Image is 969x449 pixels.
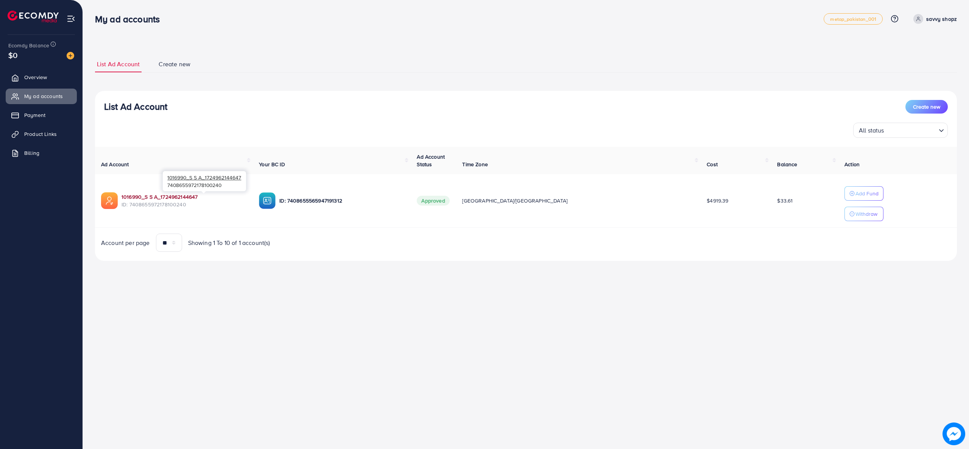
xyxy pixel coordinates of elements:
[844,161,860,168] span: Action
[943,422,965,445] img: image
[24,111,45,119] span: Payment
[462,197,567,204] span: [GEOGRAPHIC_DATA]/[GEOGRAPHIC_DATA]
[777,197,793,204] span: $33.61
[97,60,140,69] span: List Ad Account
[188,239,270,247] span: Showing 1 To 10 of 1 account(s)
[844,207,883,221] button: Withdraw
[24,73,47,81] span: Overview
[886,123,936,136] input: Search for option
[824,13,883,25] a: metap_pakistan_001
[122,201,247,208] span: ID: 7408655972178100240
[67,14,75,23] img: menu
[104,101,167,112] h3: List Ad Account
[6,126,77,142] a: Product Links
[417,196,449,206] span: Approved
[24,149,39,157] span: Billing
[777,161,797,168] span: Balance
[844,186,883,201] button: Add Fund
[8,42,49,49] span: Ecomdy Balance
[417,153,445,168] span: Ad Account Status
[855,209,877,218] p: Withdraw
[462,161,488,168] span: Time Zone
[101,192,118,209] img: ic-ads-acc.e4c84228.svg
[830,17,876,22] span: metap_pakistan_001
[279,196,405,205] p: ID: 7408655565947191312
[8,11,59,22] img: logo
[910,14,957,24] a: savvy shopz
[259,161,285,168] span: Your BC ID
[855,189,879,198] p: Add Fund
[259,192,276,209] img: ic-ba-acc.ded83a64.svg
[95,14,166,25] h3: My ad accounts
[122,193,247,201] a: 1016990_S S A_1724962144647
[905,100,948,114] button: Create new
[707,161,718,168] span: Cost
[163,171,246,191] div: 7408655972178100240
[8,50,17,61] span: $0
[913,103,940,111] span: Create new
[167,174,241,181] span: 1016990_S S A_1724962144647
[857,125,886,136] span: All status
[6,145,77,161] a: Billing
[24,130,57,138] span: Product Links
[926,14,957,23] p: savvy shopz
[24,92,63,100] span: My ad accounts
[159,60,190,69] span: Create new
[67,52,74,59] img: image
[101,161,129,168] span: Ad Account
[853,123,948,138] div: Search for option
[101,239,150,247] span: Account per page
[6,70,77,85] a: Overview
[6,89,77,104] a: My ad accounts
[6,108,77,123] a: Payment
[707,197,728,204] span: $4919.39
